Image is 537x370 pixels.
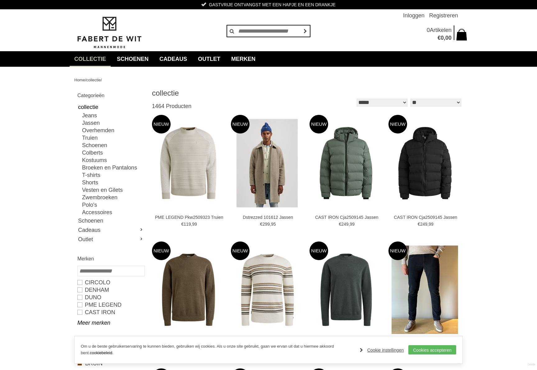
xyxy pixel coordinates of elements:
a: Outlet [77,235,144,244]
a: Cookie instellingen [360,345,404,355]
a: Cadeaus [77,225,144,235]
h2: Categorieën [77,92,144,99]
a: Overhemden [82,127,144,134]
a: Cadeaus [155,51,192,67]
span: 00 [445,35,452,41]
a: CAST IRON [77,309,144,316]
span: Artikelen [430,27,452,33]
img: CAST IRON Ckw2509316 Truien [231,253,304,326]
a: Schoenen [112,51,153,67]
img: CAST IRON Ckw2509312 Truien [310,253,383,326]
span: 1464 Producten [152,103,191,109]
a: collectie [77,102,144,112]
img: PME LEGEND Pkw2509323 Truien [152,127,225,200]
img: CAST IRON Cja2509145 Jassen [310,127,383,200]
span: € [181,222,184,227]
a: Cookies accepteren [408,345,456,354]
a: Shorts [82,179,144,186]
a: Colberts [82,149,144,156]
a: CAST IRON Cja2509145 Jassen [391,214,460,220]
span: € [339,222,341,227]
span: , [191,222,192,227]
span: 249 [341,222,348,227]
a: PME LEGEND Pkw2509323 Truien [155,214,223,220]
a: CAST IRON Cja2509145 Jassen [313,214,381,220]
a: Dstrezzed 101612 Jassen [234,214,302,220]
span: 95 [271,222,276,227]
p: Om u de beste gebruikerservaring te kunnen bieden, gebruiken wij cookies. Als u onze site gebruik... [81,343,354,356]
a: collectie [70,51,111,67]
h1: collectie [152,88,307,98]
span: 299 [263,222,270,227]
a: Outlet [193,51,225,67]
span: € [418,222,420,227]
span: , [349,222,350,227]
span: 0 [427,27,430,33]
a: Divide [528,361,535,368]
a: Jeans [82,112,144,119]
span: € [438,35,441,41]
a: Schoenen [77,216,144,225]
a: Kostuums [82,156,144,164]
span: € [260,222,263,227]
span: , [427,222,429,227]
a: Zwembroeken [82,194,144,201]
a: Polo's [82,201,144,209]
img: Fabert de Wit [74,16,144,49]
span: 99 [429,222,434,227]
img: Dstrezzed 101612 Jassen [236,119,298,207]
span: / [101,78,102,82]
a: collectie [86,78,101,82]
a: Circolo [77,279,144,286]
a: Duno [77,294,144,301]
span: , [270,222,271,227]
a: PME LEGEND [77,301,144,309]
span: 249 [420,222,427,227]
a: Home [74,78,85,82]
a: Accessoires [82,209,144,216]
span: , [444,35,445,41]
a: Registreren [429,9,458,22]
a: Vesten en Gilets [82,186,144,194]
img: Tramarossa Michelangelo Broeken en Pantalons [392,246,458,334]
a: Jassen [82,119,144,127]
span: 99 [350,222,355,227]
a: DENHAM [77,286,144,294]
a: Merken [227,51,260,67]
img: CAST IRON Cja2509145 Jassen [388,127,461,200]
a: Inloggen [403,9,425,22]
span: 119 [184,222,191,227]
a: Broeken en Pantalons [82,164,144,171]
a: cookiebeleid [90,350,112,355]
a: T-shirts [82,171,144,179]
span: / [85,78,86,82]
span: 0 [441,35,444,41]
img: CAST IRON Ckw2509312 Truien [152,253,225,326]
a: Truien [82,134,144,142]
a: Meer merken [77,319,144,327]
a: Schoenen [82,142,144,149]
span: 99 [192,222,197,227]
h2: Merken [77,255,144,263]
